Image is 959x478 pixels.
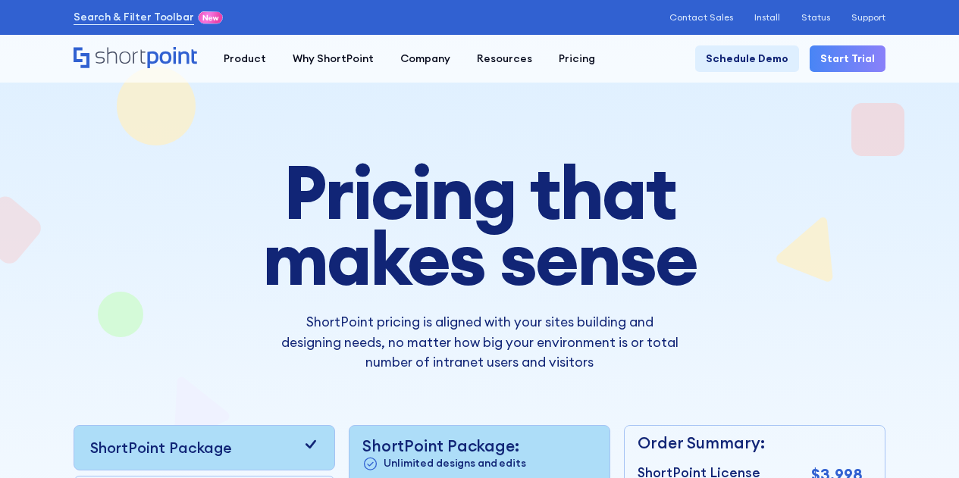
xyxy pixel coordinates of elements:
[90,436,232,458] p: ShortPoint Package
[400,51,450,67] div: Company
[210,45,279,72] a: Product
[754,12,780,23] a: Install
[181,159,779,291] h1: Pricing that makes sense
[224,51,266,67] div: Product
[384,455,525,473] p: Unlimited designs and edits
[669,12,733,23] a: Contact Sales
[293,51,374,67] div: Why ShortPoint
[638,431,863,455] p: Order Summary:
[362,436,596,455] p: ShortPoint Package:
[801,12,830,23] a: Status
[279,45,387,72] a: Why ShortPoint
[280,312,679,372] p: ShortPoint pricing is aligned with your sites building and designing needs, no matter how big you...
[477,51,532,67] div: Resources
[810,45,885,72] a: Start Trial
[695,45,799,72] a: Schedule Demo
[463,45,545,72] a: Resources
[74,9,194,25] a: Search & Filter Toolbar
[851,12,885,23] a: Support
[387,45,463,72] a: Company
[74,47,197,70] a: Home
[559,51,595,67] div: Pricing
[545,45,608,72] a: Pricing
